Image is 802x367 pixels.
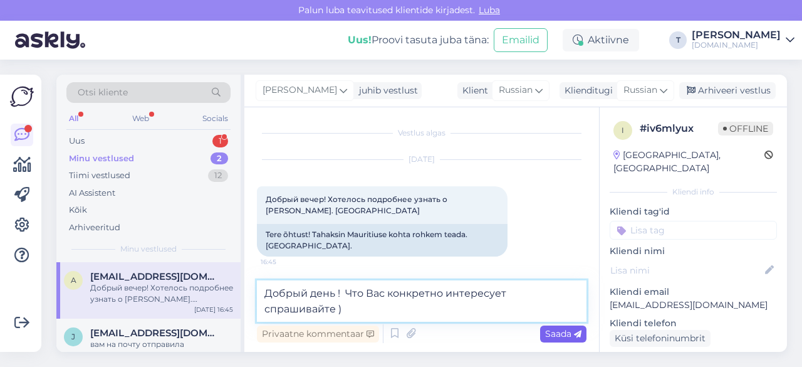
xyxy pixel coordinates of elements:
[669,31,687,49] div: T
[610,205,777,218] p: Kliendi tag'id
[211,152,228,165] div: 2
[610,299,777,312] p: [EMAIL_ADDRESS][DOMAIN_NAME]
[257,154,586,165] div: [DATE]
[692,40,781,50] div: [DOMAIN_NAME]
[679,82,776,99] div: Arhiveeri vestlus
[208,169,228,182] div: 12
[692,30,794,50] a: [PERSON_NAME][DOMAIN_NAME]
[69,204,87,216] div: Kõik
[257,326,379,343] div: Privaatne kommentaar
[10,85,34,109] img: Askly Logo
[212,135,228,147] div: 1
[120,243,177,255] span: Minu vestlused
[266,194,449,215] span: Добрый вечер! Хотелось подробнее узнать о [PERSON_NAME]. [GEOGRAPHIC_DATA]
[563,29,639,51] div: Aktiivne
[90,282,233,305] div: Добрый вечер! Хотелось подробнее узнать о [PERSON_NAME]. [GEOGRAPHIC_DATA]
[610,285,777,299] p: Kliendi email
[90,271,221,282] span: aleksandradamenko3@gmail.com
[623,83,657,97] span: Russian
[610,221,777,240] input: Lisa tag
[354,84,418,97] div: juhib vestlust
[475,4,504,16] span: Luba
[610,186,777,198] div: Kliendi info
[69,221,120,234] div: Arhiveeritud
[257,280,586,322] textarea: Добрый день ! Что Вас конкретно интересует спрашивайте )
[71,275,76,285] span: a
[200,110,231,127] div: Socials
[494,28,548,52] button: Emailid
[194,350,233,359] div: [DATE] 14:47
[69,135,85,147] div: Uus
[194,305,233,314] div: [DATE] 16:45
[69,187,115,199] div: AI Assistent
[613,149,764,175] div: [GEOGRAPHIC_DATA], [GEOGRAPHIC_DATA]
[348,34,372,46] b: Uus!
[69,152,134,165] div: Minu vestlused
[263,83,337,97] span: [PERSON_NAME]
[499,83,533,97] span: Russian
[610,245,777,258] p: Kliendi nimi
[261,257,308,267] span: 16:45
[69,169,130,182] div: Tiimi vestlused
[66,110,81,127] div: All
[610,330,711,347] div: Küsi telefoninumbrit
[457,84,488,97] div: Klient
[692,30,781,40] div: [PERSON_NAME]
[130,110,152,127] div: Web
[718,122,773,136] span: Offline
[348,33,489,48] div: Proovi tasuta juba täna:
[640,121,718,136] div: # iv6mlyux
[257,224,508,257] div: Tere õhtust! Tahaksin Mauritiuse kohta rohkem teada. [GEOGRAPHIC_DATA].
[560,84,613,97] div: Klienditugi
[622,125,624,135] span: i
[90,339,233,350] div: вам на почту отправила
[78,86,128,99] span: Otsi kliente
[545,328,581,339] span: Saada
[257,127,586,139] div: Vestlus algas
[90,327,221,339] span: jubovsagalataja@gmail.com
[71,332,75,341] span: j
[610,263,763,277] input: Lisa nimi
[610,317,777,330] p: Kliendi telefon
